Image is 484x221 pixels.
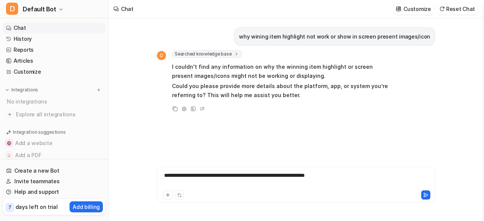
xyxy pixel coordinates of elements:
p: Integration suggestions [13,129,65,136]
p: Could you please provide more details about the platform, app, or system you’re referring to? Thi... [172,82,393,100]
img: menu_add.svg [96,87,101,93]
div: Chat [121,5,133,13]
button: Reset Chat [437,3,478,14]
img: reset [439,6,445,12]
img: explore all integrations [6,111,14,118]
p: why wining item highlight not work or show in screen present images/icon [239,32,430,41]
button: Add a PDFAdd a PDF [3,149,105,161]
button: Customize [394,3,434,14]
img: expand menu [5,87,10,93]
button: Integrations [3,86,40,94]
p: 7 [8,204,11,211]
a: History [3,34,105,44]
img: Add a PDF [7,153,11,158]
p: Integrations [11,87,38,93]
a: Articles [3,56,105,66]
span: D [6,3,18,15]
p: I couldn't find any information on why the winning item highlight or screen present images/icons ... [172,62,393,80]
span: Searched knowledge base [172,50,242,58]
a: Create a new Bot [3,165,105,176]
span: D [157,51,166,60]
p: Customize [403,5,431,13]
a: Explore all integrations [3,109,105,120]
img: Add a website [7,141,11,145]
button: Add a websiteAdd a website [3,137,105,149]
button: Add billing [70,201,103,212]
a: Invite teammates [3,176,105,187]
a: Chat [3,23,105,33]
a: Help and support [3,187,105,197]
a: Reports [3,45,105,55]
span: Explore all integrations [16,108,102,121]
div: No integrations [5,95,105,108]
img: customize [396,6,401,12]
p: Add billing [73,203,100,211]
span: Default Bot [23,4,56,14]
a: Customize [3,66,105,77]
p: days left on trial [16,203,58,211]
